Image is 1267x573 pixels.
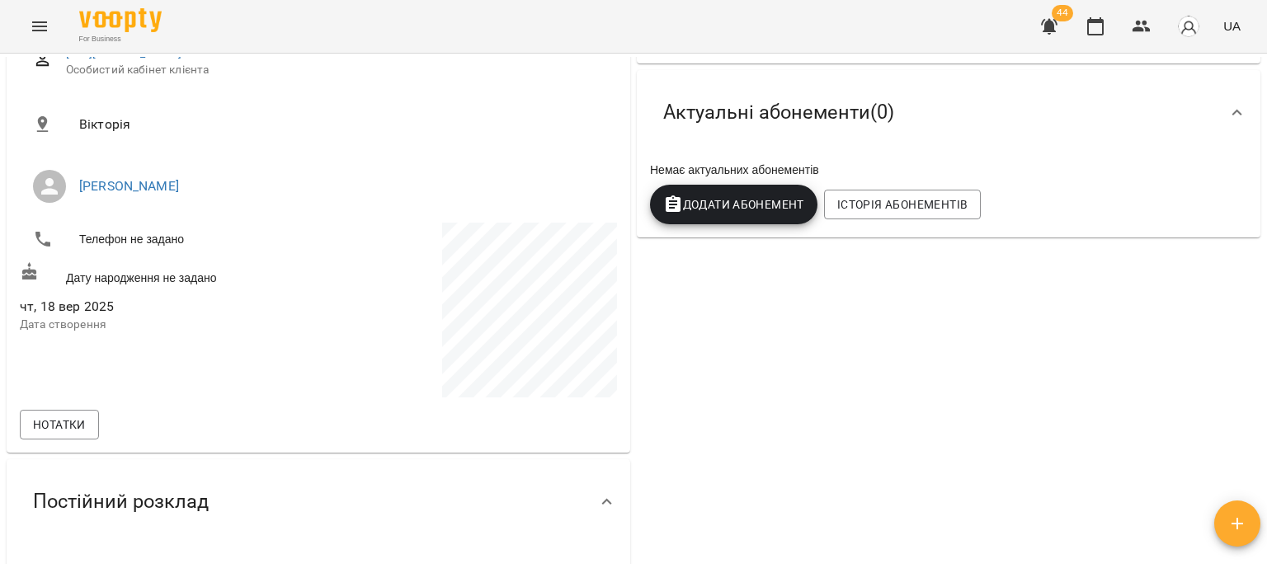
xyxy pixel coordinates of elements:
[824,190,981,219] button: Історія абонементів
[7,459,630,544] div: Постійний розклад
[20,317,315,333] p: Дата створення
[20,7,59,46] button: Menu
[20,410,99,439] button: Нотатки
[16,259,318,289] div: Дату народження не задано
[1217,11,1247,41] button: UA
[20,223,315,256] li: Телефон не задано
[33,489,209,514] span: Постійний розклад
[1223,17,1241,35] span: UA
[79,34,162,45] span: For Business
[79,115,604,134] span: Вікторія
[1052,5,1073,21] span: 44
[637,70,1260,155] div: Актуальні абонементи(0)
[650,185,817,224] button: Додати Абонемент
[79,8,162,32] img: Voopty Logo
[647,158,1251,181] div: Немає актуальних абонементів
[66,62,604,78] span: Особистий кабінет клієнта
[1177,15,1200,38] img: avatar_s.png
[837,195,968,214] span: Історія абонементів
[663,195,804,214] span: Додати Абонемент
[663,100,894,125] span: Актуальні абонементи ( 0 )
[79,178,179,194] a: [PERSON_NAME]
[33,415,86,434] span: Нотатки
[20,297,315,317] span: чт, 18 вер 2025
